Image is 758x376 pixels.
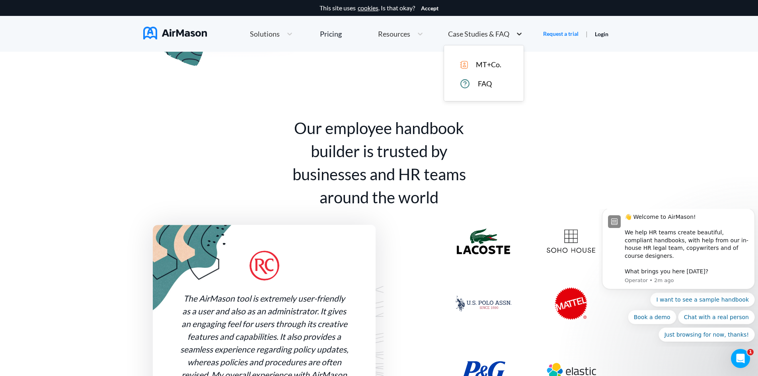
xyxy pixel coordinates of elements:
div: Our employee handbook builder is trusted by businesses and HR teams around the world [280,117,479,209]
p: Hi there 👋 [16,56,143,70]
div: Soho House Employee Handbook [527,229,615,253]
a: Login [595,31,608,37]
button: Quick reply: Just browsing for now, thanks! [60,119,156,133]
img: icon [460,61,468,69]
button: Help [106,248,159,280]
div: Book a demo with us [16,134,143,143]
button: Find a time [16,146,143,162]
a: cookies [358,4,378,12]
div: Quick reply options [3,84,156,133]
span: Solutions [250,30,280,37]
img: Profile image for Liam [93,13,109,29]
span: Messages [66,268,94,274]
span: 1 [747,349,754,355]
p: How can we help? [16,70,143,84]
iframe: Intercom live chat [731,349,750,368]
span: Home [18,268,35,274]
div: Pricing [320,30,342,37]
img: logo [16,18,57,25]
img: lacoste [457,228,510,254]
img: bg_card-8499c0fa3b0c6d0d5be01e548dfafdf6.jpg [153,225,235,313]
span: FAQ [478,80,492,88]
iframe: Intercom notifications message [599,209,758,347]
p: Message from Operator, sent 2m ago [26,68,150,75]
span: Case Studies & FAQ [448,30,509,37]
img: soho_house [547,229,595,253]
div: Message content [26,4,150,67]
button: Quick reply: Chat with a real person [79,101,156,115]
div: Send us a messageWe typically reply in a few hours [8,94,151,124]
img: Profile image for Operator [9,6,22,19]
img: YVwAAAABJRU5ErkJggg== [249,251,279,281]
img: mattel [555,287,587,320]
button: Quick reply: Book a demo [29,101,78,115]
span: | [586,30,588,37]
div: Mattel Employee Handbook [527,287,615,320]
img: AirMason Logo [143,27,207,39]
div: Close [137,13,151,27]
a: Pricing [320,27,342,41]
img: Profile image for Justin [108,13,124,29]
button: Accept cookies [421,5,438,12]
span: Help [126,268,139,274]
button: Messages [53,248,106,280]
div: Lacoste Employee Handbook [440,228,527,254]
img: Profile image for Ulysses [78,13,94,29]
img: us_polo_assn [456,296,511,312]
button: Quick reply: I want to see a sample handbook [51,84,156,98]
div: We typically reply in a few hours [16,109,133,117]
span: MT+Co. [476,60,501,69]
div: Send us a message [16,100,133,109]
a: Request a trial [543,30,579,38]
div: U.S. Polo Assn. Employee Handbook [440,296,527,312]
span: Resources [378,30,410,37]
div: 👋 Welcome to AirMason! We help HR teams create beautiful, compliant handbooks, with help from our... [26,4,150,67]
